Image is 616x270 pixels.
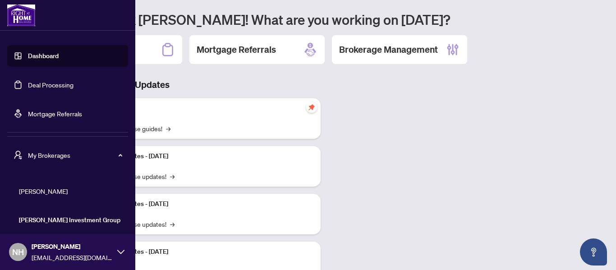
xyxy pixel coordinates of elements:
[580,238,607,265] button: Open asap
[28,150,122,160] span: My Brokerages
[28,52,59,60] a: Dashboard
[28,110,82,118] a: Mortgage Referrals
[95,151,313,161] p: Platform Updates - [DATE]
[32,242,113,252] span: [PERSON_NAME]
[166,124,170,133] span: →
[12,246,24,258] span: NH
[197,43,276,56] h2: Mortgage Referrals
[306,102,317,113] span: pushpin
[19,186,122,196] span: [PERSON_NAME]
[14,151,23,160] span: user-switch
[47,78,321,91] h3: Brokerage & Industry Updates
[170,171,175,181] span: →
[28,81,74,89] a: Deal Processing
[170,219,175,229] span: →
[95,247,313,257] p: Platform Updates - [DATE]
[47,11,605,28] h1: Welcome back [PERSON_NAME]! What are you working on [DATE]?
[95,199,313,209] p: Platform Updates - [DATE]
[19,215,122,225] span: [PERSON_NAME] Investment Group
[32,252,113,262] span: [EMAIL_ADDRESS][DOMAIN_NAME]
[7,5,35,26] img: logo
[339,43,438,56] h2: Brokerage Management
[95,104,313,114] p: Self-Help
